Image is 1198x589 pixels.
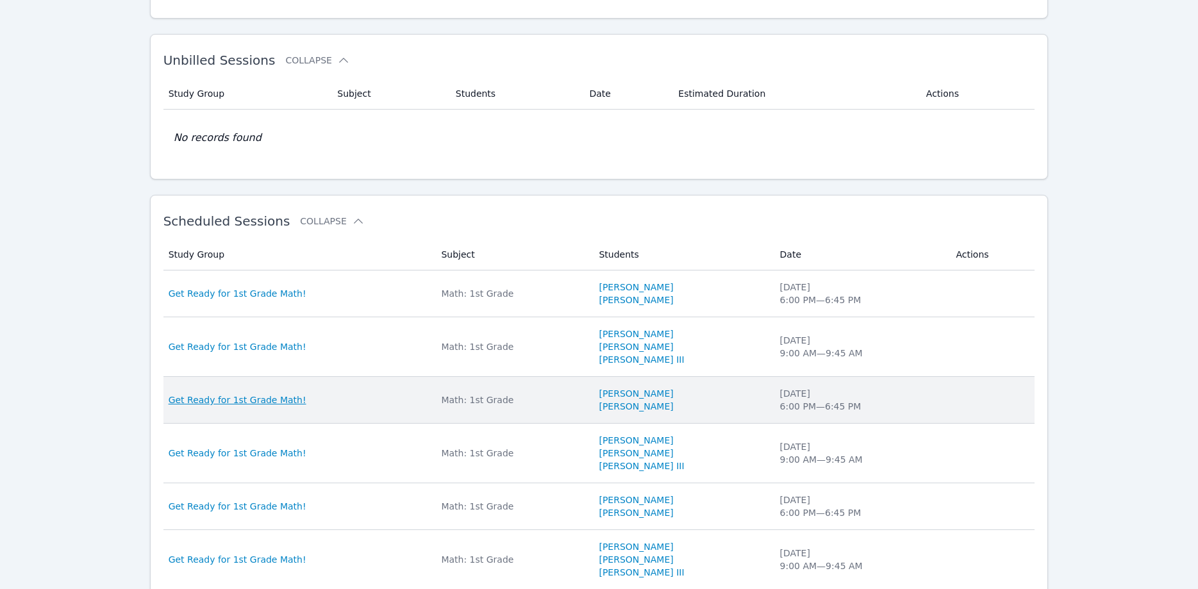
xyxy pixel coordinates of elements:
[163,110,1035,166] td: No records found
[599,340,673,353] a: [PERSON_NAME]
[441,553,583,566] div: Math: 1st Grade
[599,328,673,340] a: [PERSON_NAME]
[169,394,306,406] a: Get Ready for 1st Grade Math!
[599,434,673,447] a: [PERSON_NAME]
[772,239,949,270] th: Date
[599,506,673,519] a: [PERSON_NAME]
[169,287,306,300] a: Get Ready for 1st Grade Math!
[441,500,583,513] div: Math: 1st Grade
[670,78,918,110] th: Estimated Duration
[163,239,434,270] th: Study Group
[169,340,306,353] a: Get Ready for 1st Grade Math!
[780,334,941,360] div: [DATE] 9:00 AM — 9:45 AM
[163,317,1035,377] tr: Get Ready for 1st Grade Math!Math: 1st Grade[PERSON_NAME][PERSON_NAME][PERSON_NAME] III[DATE]9:00...
[163,424,1035,483] tr: Get Ready for 1st Grade Math!Math: 1st Grade[PERSON_NAME][PERSON_NAME][PERSON_NAME] III[DATE]9:00...
[780,387,941,413] div: [DATE] 6:00 PM — 6:45 PM
[163,483,1035,530] tr: Get Ready for 1st Grade Math!Math: 1st Grade[PERSON_NAME][PERSON_NAME][DATE]6:00 PM—6:45 PM
[433,239,591,270] th: Subject
[169,553,306,566] a: Get Ready for 1st Grade Math!
[285,54,349,67] button: Collapse
[599,447,673,460] a: [PERSON_NAME]
[948,239,1035,270] th: Actions
[163,270,1035,317] tr: Get Ready for 1st Grade Math!Math: 1st Grade[PERSON_NAME][PERSON_NAME][DATE]6:00 PM—6:45 PM
[163,213,290,229] span: Scheduled Sessions
[780,547,941,572] div: [DATE] 9:00 AM — 9:45 AM
[581,78,670,110] th: Date
[780,440,941,466] div: [DATE] 9:00 AM — 9:45 AM
[599,400,673,413] a: [PERSON_NAME]
[780,281,941,306] div: [DATE] 6:00 PM — 6:45 PM
[599,540,673,553] a: [PERSON_NAME]
[599,387,673,400] a: [PERSON_NAME]
[599,353,684,366] a: [PERSON_NAME] III
[300,215,364,228] button: Collapse
[599,494,673,506] a: [PERSON_NAME]
[599,566,684,579] a: [PERSON_NAME] III
[441,447,583,460] div: Math: 1st Grade
[448,78,582,110] th: Students
[599,294,673,306] a: [PERSON_NAME]
[163,53,276,68] span: Unbilled Sessions
[441,394,583,406] div: Math: 1st Grade
[919,78,1035,110] th: Actions
[591,239,772,270] th: Students
[441,287,583,300] div: Math: 1st Grade
[441,340,583,353] div: Math: 1st Grade
[169,447,306,460] a: Get Ready for 1st Grade Math!
[163,78,330,110] th: Study Group
[780,494,941,519] div: [DATE] 6:00 PM — 6:45 PM
[599,460,684,472] a: [PERSON_NAME] III
[169,500,306,513] a: Get Ready for 1st Grade Math!
[163,377,1035,424] tr: Get Ready for 1st Grade Math!Math: 1st Grade[PERSON_NAME][PERSON_NAME][DATE]6:00 PM—6:45 PM
[599,281,673,294] a: [PERSON_NAME]
[599,553,673,566] a: [PERSON_NAME]
[329,78,447,110] th: Subject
